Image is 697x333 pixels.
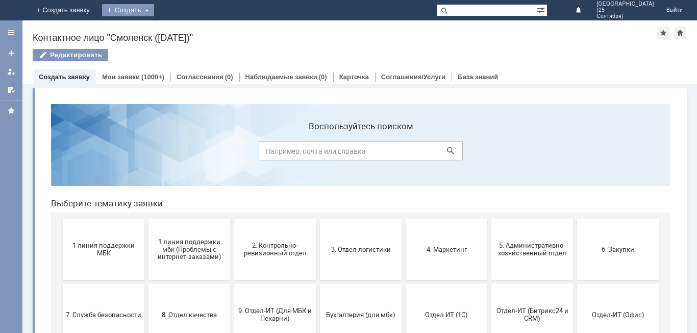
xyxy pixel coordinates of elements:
button: 7. Служба безопасности [20,188,102,249]
div: Сделать домашней страницей [674,27,686,39]
span: Отдел-ИТ (Офис) [537,215,613,222]
button: 1 линия поддержки мбк (Проблемы с интернет-заказами) [106,123,187,184]
span: 1 линия поддержки мбк (Проблемы с интернет-заказами) [109,141,184,164]
span: Франчайзинг [109,280,184,288]
span: 6. Закупки [537,149,613,157]
button: Отдел ИТ (1С) [363,188,444,249]
span: 2. Контрольно-ревизионный отдел [194,146,270,161]
button: [PERSON_NAME]. Услуги ИТ для МБК (оформляет L1) [277,253,359,315]
input: Например, почта или справка [216,45,420,64]
button: Финансовый отдел [20,253,102,315]
span: 3. Отдел логистики [280,149,356,157]
span: Сентября) [596,13,654,19]
a: Наблюдаемые заявки [245,73,317,81]
a: Мои заявки [102,73,140,81]
button: 1 линия поддержки МБК [20,123,102,184]
button: Бухгалтерия (для мбк) [277,188,359,249]
div: (0) [319,73,327,81]
a: Создать заявку [39,73,90,81]
button: Это соглашение не активно! [191,253,273,315]
span: [GEOGRAPHIC_DATA] [596,1,654,7]
span: [PERSON_NAME]. Услуги ИТ для МБК (оформляет L1) [280,272,356,295]
div: Добавить в избранное [657,27,669,39]
span: 5. Административно-хозяйственный отдел [452,146,527,161]
span: 4. Маркетинг [366,149,441,157]
span: Отдел ИТ (1С) [366,215,441,222]
div: Создать [102,4,154,16]
button: 2. Контрольно-ревизионный отдел [191,123,273,184]
header: Выберите тематику заявки [8,102,628,112]
button: не актуален [363,253,444,315]
a: Соглашения/Услуги [381,73,445,81]
span: (25 [596,7,654,13]
a: Создать заявку [3,45,19,61]
span: Отдел-ИТ (Битрикс24 и CRM) [452,211,527,226]
button: 3. Отдел логистики [277,123,359,184]
button: Отдел-ИТ (Битрикс24 и CRM) [449,188,530,249]
button: 6. Закупки [534,123,616,184]
button: Франчайзинг [106,253,187,315]
a: Мои заявки [3,63,19,80]
button: 5. Административно-хозяйственный отдел [449,123,530,184]
a: Мои согласования [3,82,19,98]
div: (0) [225,73,233,81]
span: Бухгалтерия (для мбк) [280,215,356,222]
a: Карточка [339,73,369,81]
span: 9. Отдел-ИТ (Для МБК и Пекарни) [194,211,270,226]
div: Контактное лицо "Смоленск ([DATE])" [33,33,657,43]
span: Расширенный поиск [537,5,547,14]
span: Это соглашение не активно! [194,276,270,292]
span: 7. Служба безопасности [23,215,98,222]
button: 8. Отдел качества [106,188,187,249]
a: Согласования [177,73,223,81]
div: (1000+) [141,73,164,81]
span: не актуален [366,280,441,288]
button: 4. Маркетинг [363,123,444,184]
label: Воспользуйтесь поиском [216,25,420,35]
button: Отдел-ИТ (Офис) [534,188,616,249]
span: 1 линия поддержки МБК [23,146,98,161]
a: База знаний [458,73,498,81]
span: 8. Отдел качества [109,215,184,222]
button: 9. Отдел-ИТ (Для МБК и Пекарни) [191,188,273,249]
span: Финансовый отдел [23,280,98,288]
